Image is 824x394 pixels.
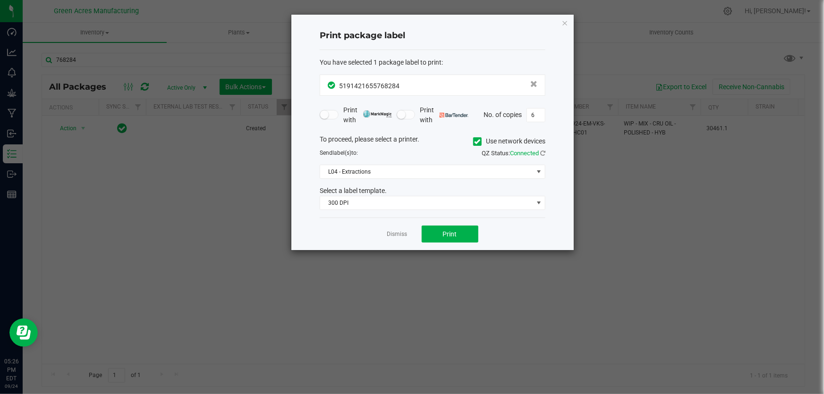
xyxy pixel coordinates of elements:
[510,150,539,157] span: Connected
[320,196,533,210] span: 300 DPI
[387,230,408,238] a: Dismiss
[320,59,442,66] span: You have selected 1 package label to print
[313,134,552,149] div: To proceed, please select a printer.
[332,150,351,156] span: label(s)
[320,150,358,156] span: Send to:
[420,105,468,125] span: Print with
[313,186,552,196] div: Select a label template.
[422,226,478,243] button: Print
[363,110,392,117] img: mark_magic_cybra.png
[320,30,545,42] h4: Print package label
[320,58,545,67] div: :
[328,80,337,90] span: In Sync
[473,136,545,146] label: Use network devices
[443,230,457,238] span: Print
[320,165,533,178] span: L04 - Extractions
[339,82,399,90] span: 5191421655768284
[343,105,392,125] span: Print with
[484,110,522,118] span: No. of copies
[482,150,545,157] span: QZ Status:
[9,319,38,347] iframe: Resource center
[440,113,468,117] img: bartender.png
